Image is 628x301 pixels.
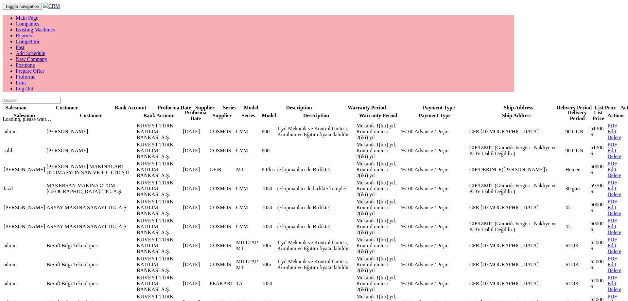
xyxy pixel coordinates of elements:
td: Mekanik 1(bir) yıl, Kontrol ünitesi 2(iki) yıl [356,255,400,274]
a: Reports [16,33,32,38]
td: 60000 $ [590,217,606,236]
a: Edit [607,148,616,153]
td: CFR [DEMOGRAPHIC_DATA] [469,274,565,293]
td: %100 Advance / Peşin [401,141,468,160]
td: (Ekipmanlari ile birlikte komple) [277,179,356,198]
td: KUVEYT TÜRK KATILIM BANKASI A.Ş. [136,122,182,141]
td: BiSoft Bilgi Teknolojieri [46,255,136,274]
td: 90 GÜN [565,141,590,160]
td: [PERSON_NAME] MAKİNALARİ OTOMASYON SAN VE TİC LTD ŞTİ [46,160,136,179]
td: 51300 $ [590,122,606,141]
div: Warranty Period [356,113,400,119]
td: Mekanik 1(bir) yıl, Kontrol ünitesi 2(iki) yıl [356,274,400,293]
span: Toggle navigation [5,4,39,9]
td: BiSoft Bilgi Teknolojieri [46,236,136,255]
td: CVM [236,198,261,217]
div: Description [261,105,337,111]
td: [DATE] [183,160,208,179]
a: Main Page [16,15,38,21]
td: [DATE] [183,255,208,274]
div: Bank Account [137,113,182,119]
td: (Ekipmanları ile Birlikte) [277,217,356,236]
a: Delete [607,154,621,159]
td: Mekanik 1(bir) yıl, Kontrol ünitesi 2(iki) yıl [356,141,400,160]
a: PDF [607,123,617,128]
div: Series [218,105,241,111]
td: Hemen [565,160,590,179]
div: Ship Address [482,105,555,111]
td: [PERSON_NAME] [46,141,136,160]
td: [PERSON_NAME] [46,122,136,141]
td: ASYAY MAKİNA SANAYİ TİC. A.Ş. [46,217,136,236]
td: 62000 $ [590,274,606,293]
td: 800 [261,122,276,141]
div: Supplier [193,105,217,111]
a: Add Schedule [16,50,45,56]
td: COSMOS [209,141,235,160]
td: TA [236,274,261,293]
td: KUVEYT TÜRK KATILIM BANKASI A.Ş. [136,179,182,198]
td: COSMOS [209,122,235,141]
td: MT [236,160,261,179]
td: BiSoft Bilgi Teknolojieri [46,274,136,293]
td: CFR [DEMOGRAPHIC_DATA] [469,236,565,255]
td: Mekanik 1(bir) yıl, Kontrol ünitesi 2(iki) yıl [356,198,400,217]
td: CFR [DEMOGRAPHIC_DATA] [469,255,565,274]
td: admin [3,255,45,274]
div: Model [262,113,276,119]
a: PDF [607,275,617,280]
a: Edit [607,167,616,172]
div: Delivery Period [566,110,589,122]
td: 1050 [261,179,276,198]
a: Prepare Offer [16,68,44,74]
div: Delivery Period [556,105,592,111]
div: List Price [594,105,618,111]
td: KUVEYT TÜRK KATILIM BANKASI A.Ş. [136,141,182,160]
a: Delete [607,192,621,197]
td: 1050 [261,198,276,217]
td: KUVEYT TÜRK KATILIM BANKASI A.Ş. [136,274,182,293]
div: List Price [590,110,606,122]
a: Delete [607,230,621,235]
td: CIF/İZMİT (Gümrük Vergisi , Nakliye ve KDV Dahil Değildir.) [469,179,565,198]
div: Proforma Date [157,105,192,111]
td: [PERSON_NAME] [3,198,45,217]
td: (Ekipmanları ile Birlikte) [277,198,356,217]
td: %100 Advance / Peşin [401,217,468,236]
a: PDF [607,294,617,299]
a: Print [16,80,26,85]
a: Edit [607,281,616,286]
td: 60000 $ [590,160,606,179]
td: salih [3,141,45,160]
div: Description [277,113,355,119]
td: [DATE] [183,122,208,141]
td: PEAKART [209,274,235,293]
a: Companies [16,21,39,27]
a: Delete [607,249,621,254]
td: 30 gün [565,179,590,198]
a: Edit [607,186,616,191]
td: admin [3,122,45,141]
td: GFIR [209,160,235,179]
td: STOK [565,255,590,274]
td: CFR [DEMOGRAPHIC_DATA] [469,198,565,217]
div: Payment Type [397,105,481,111]
td: STOK [565,236,590,255]
td: [PERSON_NAME] [3,160,45,179]
td: %100 Advance / Peşin [401,198,468,217]
input: Search [3,97,61,104]
td: 62000 $ [590,236,606,255]
td: [DATE] [183,141,208,160]
td: MAKERSAN MAKİNA OTOM. [GEOGRAPHIC_DATA]. TİC. A.Ş. [46,179,136,198]
td: [DATE] [183,198,208,217]
td: %100 Advance / Peşin [401,236,468,255]
td: %100 Advance / Peşin [401,160,468,179]
td: 800 [261,141,276,160]
a: PDF [607,199,617,204]
a: Delete [607,287,621,292]
div: Payment Type [401,113,468,119]
td: Mekanik 1(bir) yıl, Kontrol ünitesi 2(iki) yıl [356,217,400,236]
div: Customer [46,113,135,119]
td: Mekanik 1(bir) yıl, Kontrol ünitesi 2(iki) yıl [356,122,400,141]
td: %100 Advance / Peşin [401,122,468,141]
